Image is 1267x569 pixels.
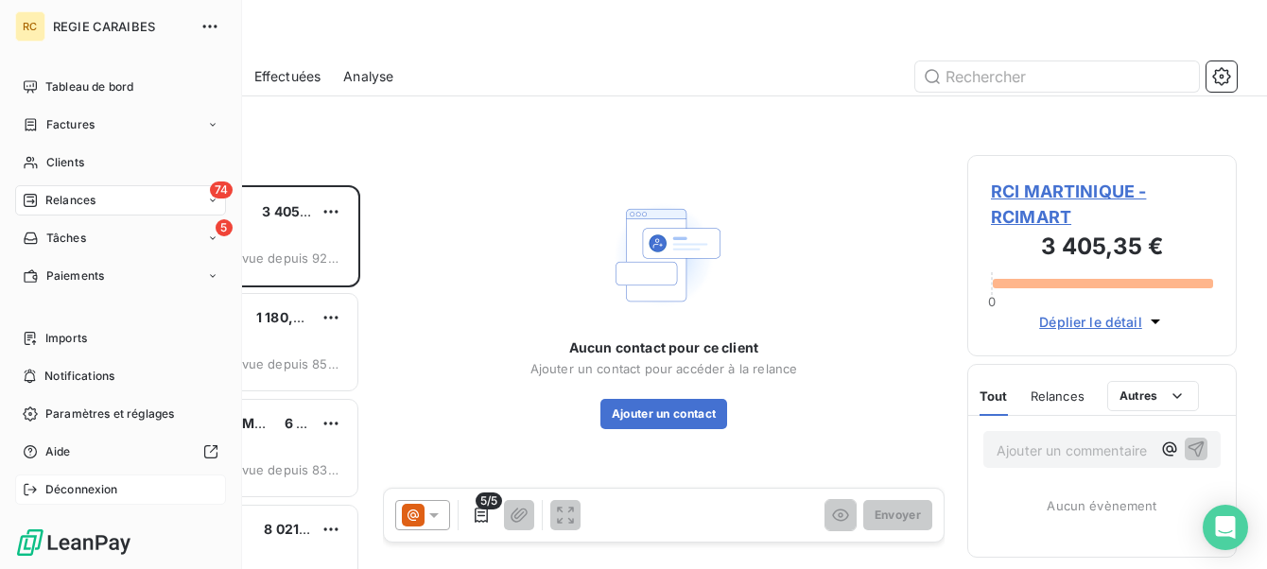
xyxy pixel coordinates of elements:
[254,67,321,86] span: Effectuées
[15,527,132,558] img: Logo LeanPay
[45,405,174,422] span: Paramètres et réglages
[603,195,724,316] img: Empty state
[991,230,1213,267] h3: 3 405,35 €
[530,361,798,376] span: Ajouter un contact pour accéder à la relance
[216,219,233,236] span: 5
[45,330,87,347] span: Imports
[221,356,342,371] span: prévue depuis 859 jours
[863,500,932,530] button: Envoyer
[264,521,334,537] span: 8 021,28 €
[1107,381,1199,411] button: Autres
[46,230,86,247] span: Tâches
[285,415,354,431] span: 6 055,10 €
[1047,498,1156,513] span: Aucun évènement
[1039,312,1142,332] span: Déplier le détail
[15,11,45,42] div: RC
[1031,388,1085,404] span: Relances
[915,61,1199,92] input: Rechercher
[476,492,502,509] span: 5/5
[988,294,996,309] span: 0
[44,368,114,385] span: Notifications
[262,203,335,219] span: 3 405,35 €
[256,309,323,325] span: 1 180,05 €
[343,67,393,86] span: Analyse
[1203,505,1248,550] div: Open Intercom Messenger
[53,19,189,34] span: REGIE CARAIBES
[210,181,233,198] span: 74
[980,388,1008,404] span: Tout
[991,179,1213,230] span: RCI MARTINIQUE - RCIMART
[221,250,342,266] span: prévue depuis 925 jours
[1033,311,1171,333] button: Déplier le détail
[45,481,118,498] span: Déconnexion
[45,78,133,95] span: Tableau de bord
[46,116,95,133] span: Factures
[46,267,104,284] span: Paiements
[569,338,758,357] span: Aucun contact pour ce client
[600,399,728,429] button: Ajouter un contact
[46,154,84,171] span: Clients
[15,437,226,467] a: Aide
[45,192,95,209] span: Relances
[45,443,71,460] span: Aide
[221,462,342,477] span: prévue depuis 831 jours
